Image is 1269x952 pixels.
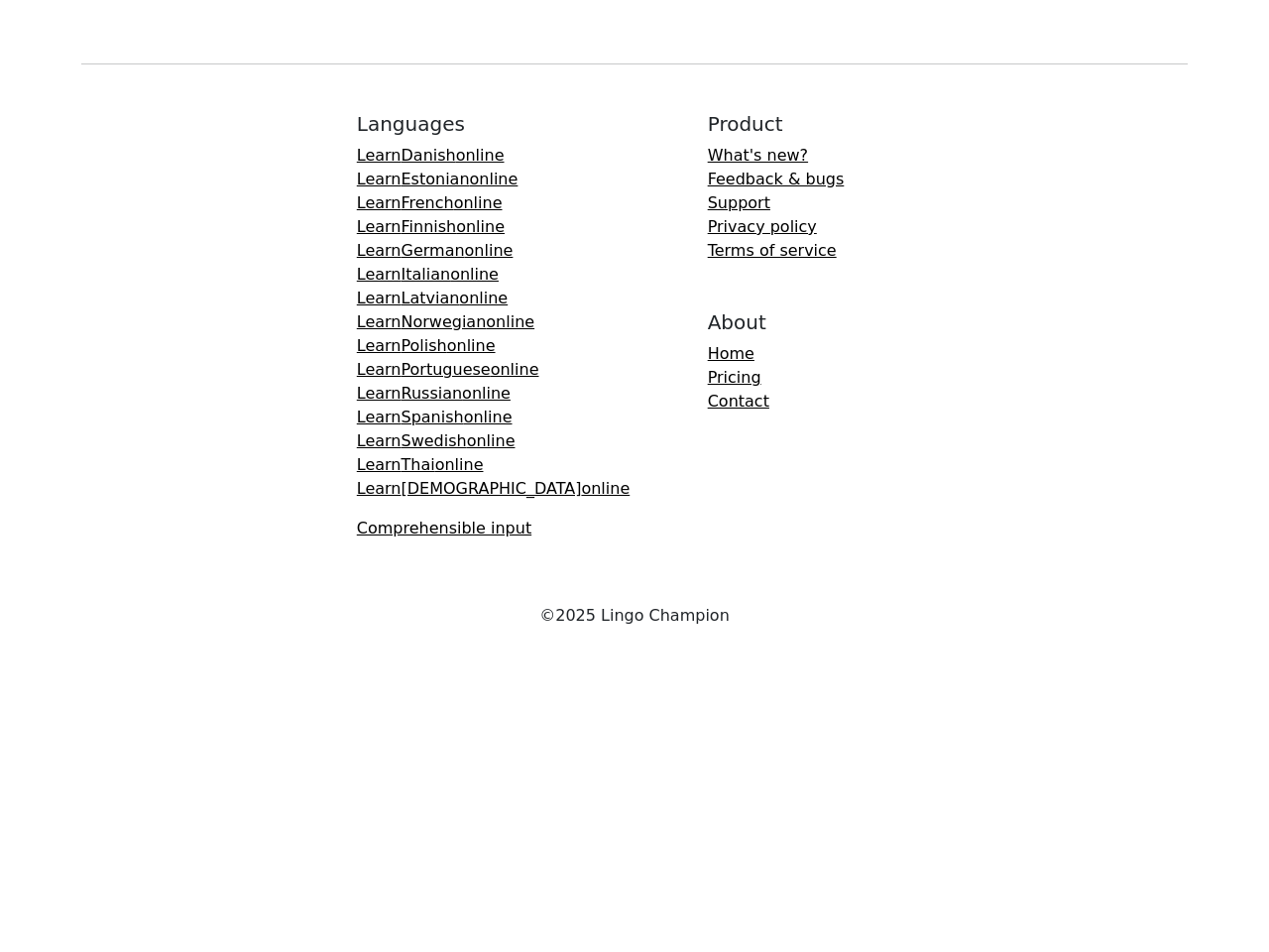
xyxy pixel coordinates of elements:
a: What's new? [708,146,808,165]
a: Terms of service [708,241,837,260]
a: LearnFrenchonline [357,193,503,212]
a: Home [708,344,754,363]
a: Comprehensible input [357,519,531,537]
a: LearnSwedishonline [357,431,516,450]
a: LearnNorwegianonline [357,312,534,331]
h5: About [708,310,845,334]
h5: Languages [357,112,630,136]
a: LearnDanishonline [357,146,505,165]
a: LearnEstonianonline [357,170,519,188]
a: Contact [708,392,769,411]
a: LearnPortugueseonline [357,360,539,379]
a: LearnPolishonline [357,336,496,355]
a: LearnThaionline [357,455,484,474]
a: LearnSpanishonline [357,408,513,426]
a: Privacy policy [708,217,817,236]
div: © 2025 Lingo Champion [69,604,1200,628]
a: LearnFinnishonline [357,217,505,236]
a: Learn[DEMOGRAPHIC_DATA]online [357,479,630,498]
a: LearnRussianonline [357,384,511,403]
a: LearnItalianonline [357,265,499,284]
a: Feedback & bugs [708,170,845,188]
a: LearnLatvianonline [357,289,508,307]
h5: Product [708,112,845,136]
a: LearnGermanonline [357,241,514,260]
a: Pricing [708,368,761,387]
a: Support [708,193,770,212]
